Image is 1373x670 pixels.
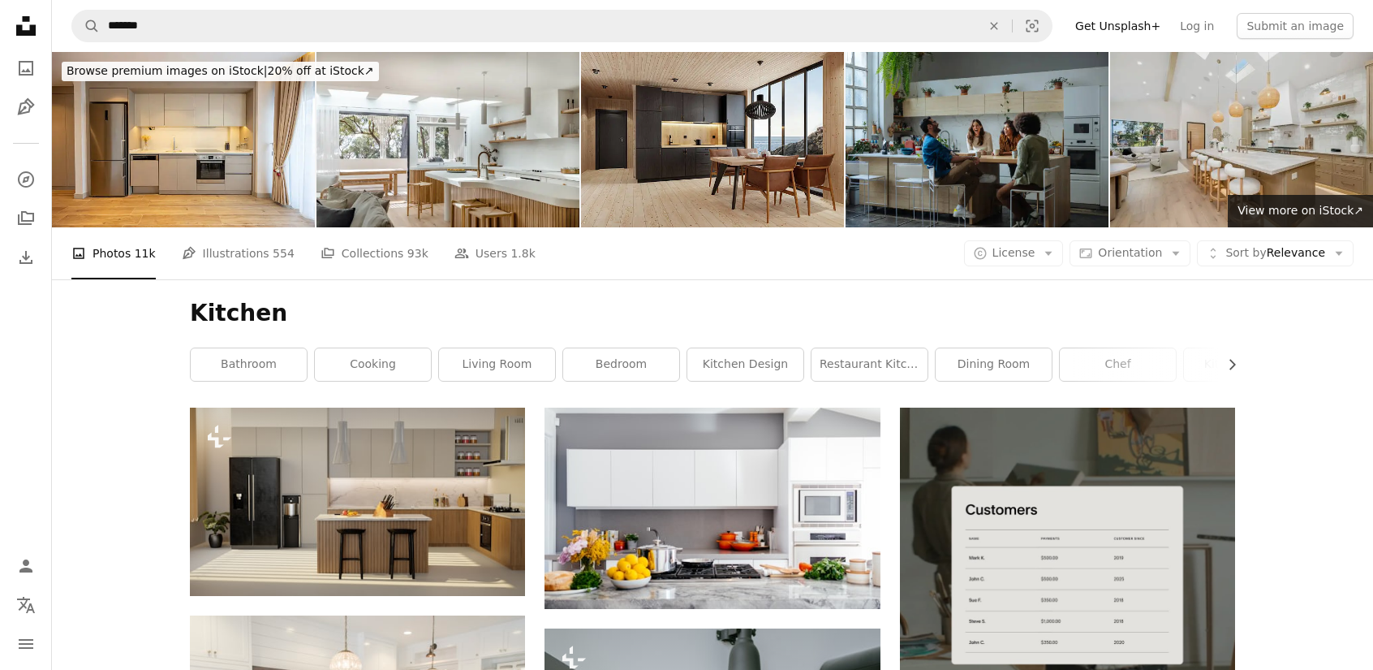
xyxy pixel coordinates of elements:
[992,246,1035,259] span: License
[10,52,42,84] a: Photos
[811,348,928,381] a: restaurant kitchen
[510,244,535,262] span: 1.8k
[10,163,42,196] a: Explore
[71,10,1052,42] form: Find visuals sitewide
[1237,204,1363,217] span: View more on iStock ↗
[439,348,555,381] a: living room
[316,52,579,227] img: Home Lifestyle/Interior
[10,241,42,274] a: Download History
[1110,52,1373,227] img: Modern kitchen interior with wooden cabinets and island.
[1170,13,1224,39] a: Log in
[190,408,525,596] img: a kitchen with two stools next to a counter
[1225,245,1325,262] span: Relevance
[1225,246,1266,259] span: Sort by
[454,227,536,279] a: Users 1.8k
[191,348,307,381] a: bathroom
[52,52,389,91] a: Browse premium images on iStock|20% off at iStock↗
[1098,246,1162,259] span: Orientation
[563,348,679,381] a: bedroom
[1228,195,1373,227] a: View more on iStock↗
[190,299,1235,328] h1: Kitchen
[10,628,42,660] button: Menu
[846,52,1108,227] img: Cheerful friends laughing and talking, sitting in modern kitchen
[407,244,428,262] span: 93k
[52,52,315,227] img: Luxury Modern Kitchen
[10,550,42,582] a: Log in / Sign up
[190,495,525,509] a: a kitchen with two stools next to a counter
[687,348,803,381] a: kitchen design
[1237,13,1354,39] button: Submit an image
[10,589,42,621] button: Language
[315,348,431,381] a: cooking
[10,10,42,45] a: Home — Unsplash
[1197,240,1354,266] button: Sort byRelevance
[544,408,880,609] img: white over-the-range oven
[67,64,267,77] span: Browse premium images on iStock |
[544,500,880,515] a: white over-the-range oven
[1217,348,1235,381] button: scroll list to the right
[273,244,295,262] span: 554
[67,64,374,77] span: 20% off at iStock ↗
[72,11,100,41] button: Search Unsplash
[976,11,1012,41] button: Clear
[321,227,428,279] a: Collections 93k
[182,227,295,279] a: Illustrations 554
[1060,348,1176,381] a: chef
[581,52,844,227] img: Compact Black Kitchen and Dining Area in Scandinavian Log Cabin with Sea View
[964,240,1064,266] button: License
[10,202,42,235] a: Collections
[1065,13,1170,39] a: Get Unsplash+
[1184,348,1300,381] a: kitchen table
[1013,11,1052,41] button: Visual search
[10,91,42,123] a: Illustrations
[1070,240,1190,266] button: Orientation
[936,348,1052,381] a: dining room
